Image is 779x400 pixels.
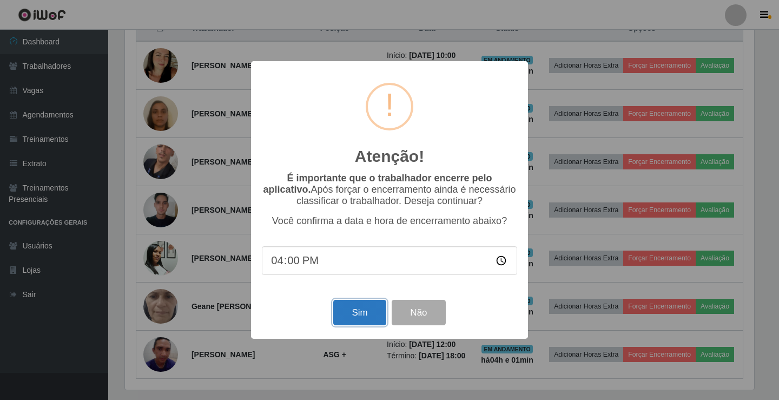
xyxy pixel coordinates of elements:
b: É importante que o trabalhador encerre pelo aplicativo. [263,173,492,195]
p: Após forçar o encerramento ainda é necessário classificar o trabalhador. Deseja continuar? [262,173,517,207]
p: Você confirma a data e hora de encerramento abaixo? [262,215,517,227]
h2: Atenção! [355,147,424,166]
button: Não [392,300,445,325]
button: Sim [333,300,386,325]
